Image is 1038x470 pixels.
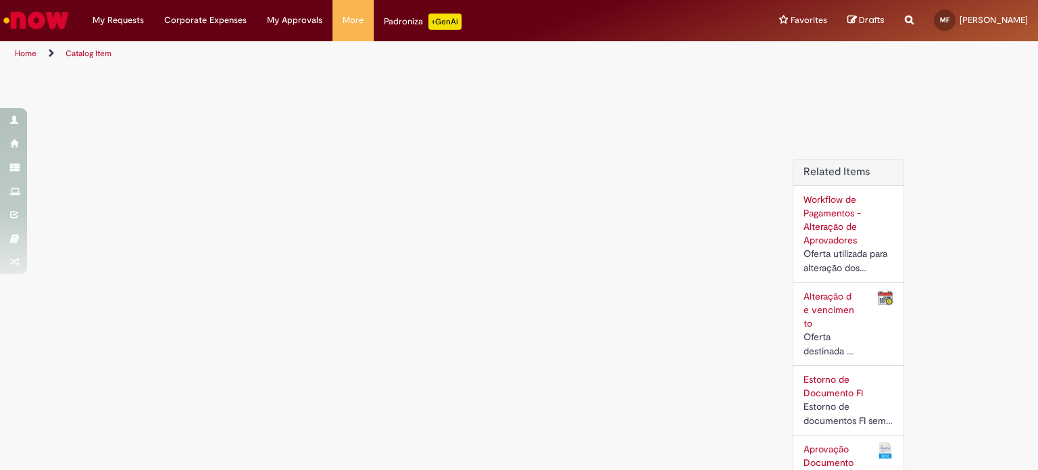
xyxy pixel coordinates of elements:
div: Padroniza [384,14,462,30]
a: Home [15,48,36,59]
span: [PERSON_NAME] [960,14,1028,26]
span: Corporate Expenses [164,14,247,27]
p: +GenAi [428,14,462,30]
a: Drafts [847,14,885,27]
a: Workflow de Pagamentos - Alteração de Aprovadores [804,193,861,246]
img: Alteração de vencimento [877,289,893,306]
img: ServiceNow [1,7,71,34]
span: MF [940,16,949,24]
div: Estorno de documentos FI sem partidas compensadas [804,400,893,428]
a: Estorno de Documento FI [804,373,863,399]
img: Aprovação Documento Conforme DAG [877,442,893,459]
span: More [343,14,364,27]
div: Oferta destinada à alteração de data de pagamento [804,330,857,358]
span: My Requests [93,14,144,27]
div: Oferta utilizada para alteração dos aprovadores cadastrados no workflow de documentos a pagar. [804,247,893,275]
span: Drafts [859,14,885,26]
ul: Page breadcrumbs [10,41,682,66]
h2: Related Items [804,166,893,179]
a: Catalog Item [66,48,112,59]
span: My Approvals [267,14,322,27]
span: Favorites [791,14,827,27]
a: Alteração de vencimento [804,290,854,329]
